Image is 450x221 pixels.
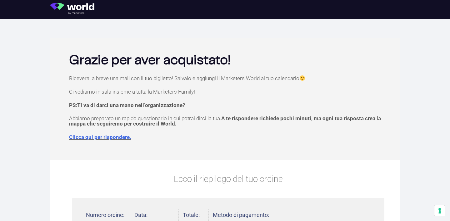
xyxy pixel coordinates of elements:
[72,173,384,186] p: Ecco il riepilogo del tuo ordine
[69,75,387,81] p: Riceverai a breve una mail con il tuo biglietto! Salvalo e aggiungi il Marketers World al tuo cal...
[69,115,381,127] span: A te rispondere richiede pochi minuti, ma ogni tua risposta crea la mappa che seguiremo per costr...
[69,134,131,140] a: Clicca qui per rispondere.
[300,75,305,81] img: 🙂
[5,197,24,215] iframe: Customerly Messenger Launcher
[77,102,185,108] span: Ti va di darci una mano nell’organizzazione?
[434,205,445,216] button: Le tue preferenze relative al consenso per le tecnologie di tracciamento
[69,54,231,67] b: Grazie per aver acquistato!
[69,116,387,126] p: Abbiamo preparato un rapido questionario in cui potrai dirci la tua.
[69,102,185,108] strong: PS:
[69,89,387,95] p: Ci vediamo in sala insieme a tutta la Marketers Family!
